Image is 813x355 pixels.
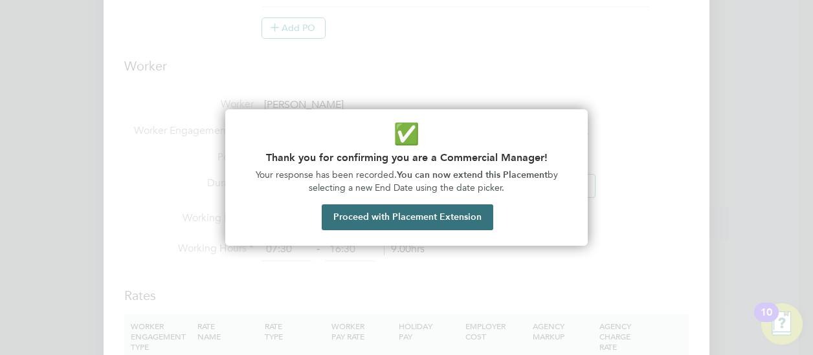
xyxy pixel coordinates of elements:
[397,169,548,180] strong: You can now extend this Placement
[225,109,588,246] div: Commercial Manager Confirmation
[241,151,572,164] h2: Thank you for confirming you are a Commercial Manager!
[322,204,493,230] button: Proceed with Placement Extension
[256,169,397,180] span: Your response has been recorded.
[241,120,572,149] p: ✅
[309,169,561,193] span: by selecting a new End Date using the date picker.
